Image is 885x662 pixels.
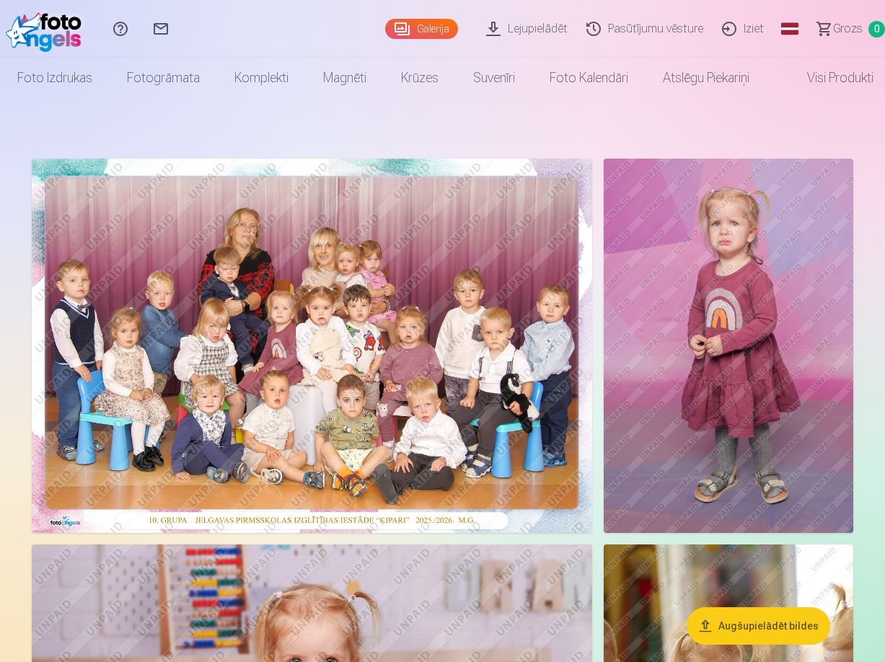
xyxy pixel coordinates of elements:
[384,58,456,98] a: Krūzes
[217,58,306,98] a: Komplekti
[646,58,767,98] a: Atslēgu piekariņi
[306,58,384,98] a: Magnēti
[868,21,885,37] span: 0
[833,20,863,37] span: Grozs
[110,58,217,98] a: Fotogrāmata
[687,607,830,645] button: Augšupielādēt bildes
[456,58,532,98] a: Suvenīri
[385,19,458,39] a: Galerija
[6,6,89,52] img: /fa1
[532,58,646,98] a: Foto kalendāri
